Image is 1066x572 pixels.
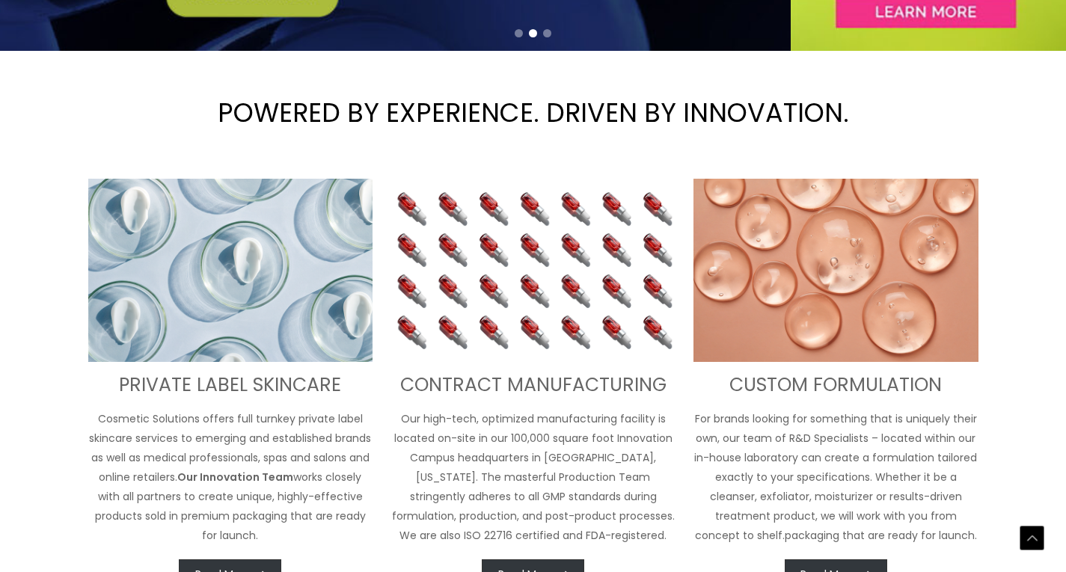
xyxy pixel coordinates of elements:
p: For brands looking for something that is uniquely their own, our team of R&D Specialists – locate... [693,409,978,545]
span: Go to slide 3 [543,29,551,37]
img: Custom Formulation [693,179,978,363]
img: Contract Manufacturing [390,179,676,363]
h3: PRIVATE LABEL SKINCARE [88,373,373,398]
span: Go to slide 2 [529,29,537,37]
p: Our high-tech, optimized manufacturing facility is located on-site in our 100,000 square foot Inn... [390,409,676,545]
span: Go to slide 1 [515,29,523,37]
h3: CONTRACT MANUFACTURING [390,373,676,398]
strong: Our Innovation Team [177,470,293,485]
img: turnkey private label skincare [88,179,373,363]
p: Cosmetic Solutions offers full turnkey private label skincare services to emerging and establishe... [88,409,373,545]
h3: CUSTOM FORMULATION [693,373,978,398]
